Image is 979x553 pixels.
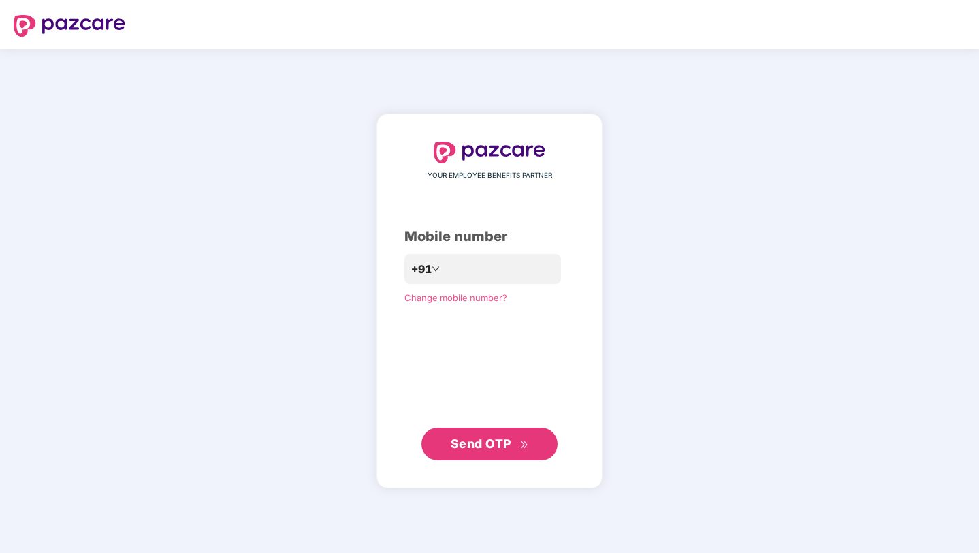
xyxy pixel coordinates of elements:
[451,437,511,451] span: Send OTP
[434,142,545,163] img: logo
[404,226,575,247] div: Mobile number
[428,170,552,181] span: YOUR EMPLOYEE BENEFITS PARTNER
[520,441,529,449] span: double-right
[432,265,440,273] span: down
[421,428,558,460] button: Send OTPdouble-right
[411,261,432,278] span: +91
[14,15,125,37] img: logo
[404,292,507,303] a: Change mobile number?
